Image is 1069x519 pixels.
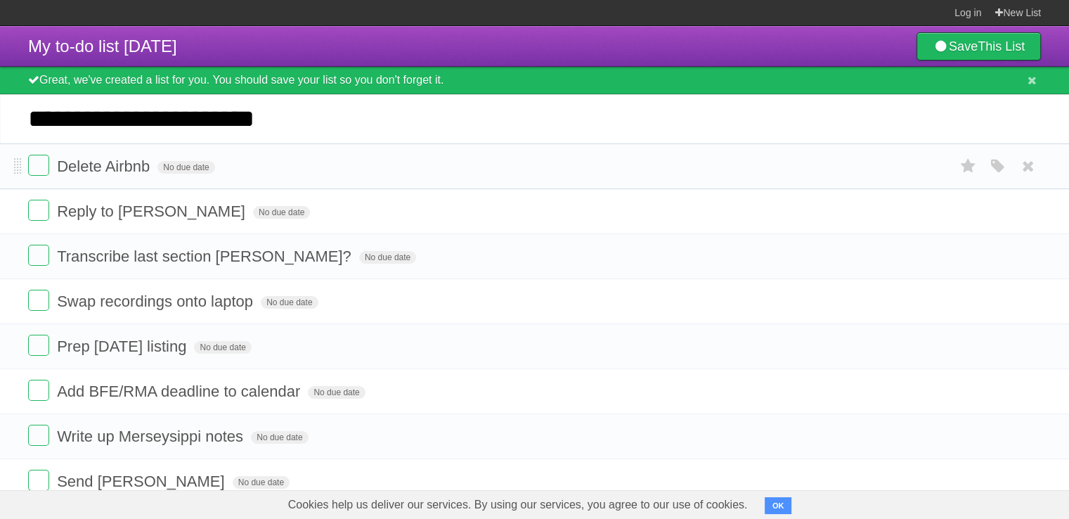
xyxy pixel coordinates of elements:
label: Star task [955,155,982,178]
span: Transcribe last section [PERSON_NAME]? [57,248,355,265]
label: Done [28,335,49,356]
label: Done [28,200,49,221]
span: Delete Airbnb [57,158,153,175]
span: No due date [253,206,310,219]
b: This List [978,39,1025,53]
span: No due date [194,341,251,354]
span: Swap recordings onto laptop [57,293,257,310]
label: Done [28,470,49,491]
label: Done [28,245,49,266]
a: SaveThis List [916,32,1041,60]
label: Done [28,380,49,401]
button: OK [765,497,792,514]
span: No due date [233,476,290,489]
span: No due date [157,161,214,174]
span: Prep [DATE] listing [57,338,190,355]
label: Done [28,290,49,311]
label: Done [28,425,49,446]
span: Cookies help us deliver our services. By using our services, you agree to our use of cookies. [274,491,762,519]
span: Add BFE/RMA deadline to calendar [57,383,304,400]
span: Write up Merseysippi notes [57,428,247,445]
span: No due date [261,296,318,309]
span: No due date [359,251,416,264]
span: Send [PERSON_NAME] [57,473,228,490]
label: Done [28,155,49,176]
span: Reply to [PERSON_NAME] [57,203,249,220]
span: My to-do list [DATE] [28,37,177,56]
span: No due date [251,431,308,444]
span: No due date [308,386,365,399]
